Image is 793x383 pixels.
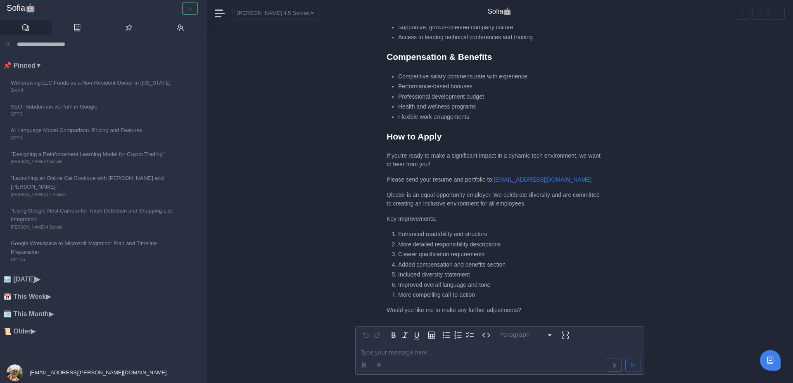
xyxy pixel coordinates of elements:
span: Google Workspace to Microsoft Migration: Plan and Timeline Preparation [11,239,177,257]
button: Numbered list [452,329,464,341]
span: "Designing a Reinforcement Learning Model for Crypto Trading" [11,150,177,158]
p: Please send your resume and portfolio to: [387,175,605,184]
li: Clearer qualification requirements [398,250,605,259]
div: editable markdown [356,343,644,374]
h2: How to Apply [387,131,605,145]
li: Improved overall language and tone [398,281,605,289]
li: More compelling call-to-action [398,291,605,299]
li: Enhanced readability and structure [398,230,605,239]
li: 🗓️ This Month ▶ [3,309,206,319]
p: Would you like me to make any further adjustments? [387,306,605,314]
span: [EMAIL_ADDRESS][PERSON_NAME][DOMAIN_NAME] [28,369,167,376]
li: Included diversity statement [398,270,605,279]
li: 📅 This Week ▶ [3,291,206,302]
li: 📜 Older ▶ [3,326,206,337]
a: [EMAIL_ADDRESS][DOMAIN_NAME] [494,176,591,183]
li: Added compensation and benefits section [398,260,605,269]
p: If you're ready to make a significant impact in a dynamic tech environment, we want to hear from ... [387,151,605,169]
a: Sofia🤖 [7,3,199,13]
span: AI Language Model Comparison: Pricing and Features [11,126,177,135]
button: Inline code format [480,329,492,341]
span: SEO: Subdomain vs Path in Google [11,102,177,111]
span: [PERSON_NAME] 3.7 Sonnet [11,191,177,198]
span: [PERSON_NAME] 4 Sonnet [11,158,177,165]
input: Search conversations [14,38,201,50]
li: More detailed responsibility descriptions [398,240,605,249]
button: Bulleted list [441,329,452,341]
li: Access to leading technical conferences and training [398,33,605,42]
li: Health and wellness programs [398,102,605,111]
li: 📌 Pinned ▼ [3,60,206,71]
button: Italic [399,329,411,341]
button: Check list [464,329,475,341]
li: Competitive salary commensurate with experience [398,72,605,81]
li: Flexible work arrangements [398,113,605,121]
span: GPT-5 [11,135,177,142]
button: Underline [411,329,423,341]
span: "Launching an Online Cat Boutique with [PERSON_NAME] and [PERSON_NAME]" [11,174,177,191]
span: Grok 4 [11,87,177,94]
span: "Using Google Nest Camera for Trash Detection and Shopping List Integration" [11,206,177,224]
p: Qlector is an equal opportunity employer. We celebrate diversity and are committed to creating an... [387,191,605,208]
p: Key Improvements: [387,215,605,223]
span: GPT-5 [11,111,177,118]
li: Performance-based bonuses [398,82,605,91]
h4: Sofia🤖 [488,7,512,16]
span: [PERSON_NAME] 4 Sonnet [11,224,177,231]
h2: Compensation & Benefits [387,52,605,66]
li: 🔙 [DATE] ▶ [3,274,206,285]
li: Supportive, growth-oriented company culture [398,23,605,32]
span: GPT-4o [11,257,177,263]
span: Withdrawing LLC Funds as a Non-Resident Owner in [US_STATE] [11,78,177,87]
button: Block type [497,329,556,341]
button: Bold [388,329,399,341]
div: toggle group [441,329,475,341]
li: Professional development budget [398,92,605,101]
